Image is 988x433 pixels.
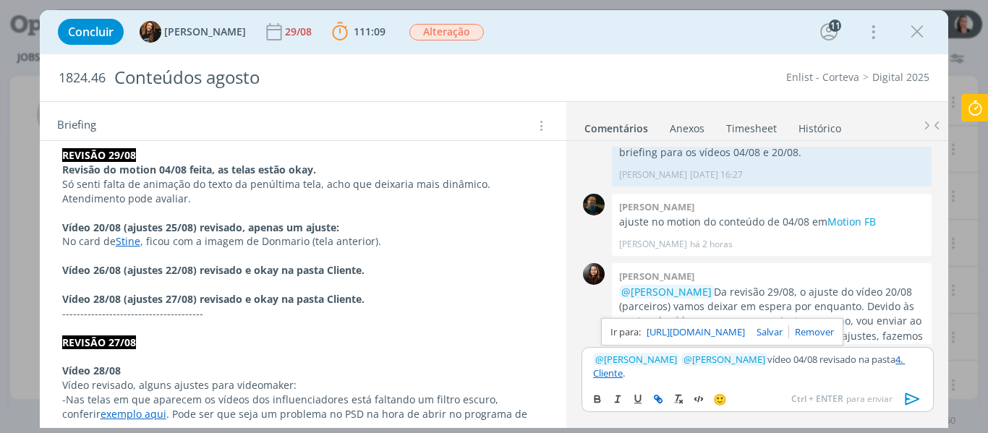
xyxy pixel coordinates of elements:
[710,390,730,408] button: 🙂
[817,20,840,43] button: 11
[108,60,561,95] div: Conteúdos agosto
[584,115,649,136] a: Comentários
[62,364,121,377] strong: Vídeo 28/08
[647,322,745,341] a: [URL][DOMAIN_NAME]
[593,353,905,379] a: 4. Cliente
[619,215,924,229] p: ajuste no motion do conteúdo de 04/08 em
[59,70,106,86] span: 1824.46
[827,215,876,228] a: Motion FB
[829,20,841,32] div: 11
[791,393,893,406] span: para enviar
[621,285,712,299] span: @[PERSON_NAME]
[62,220,339,234] strong: Vídeo 20/08 (ajustes 25/08) revisado, apenas um ajuste:
[62,306,545,321] p: ---------------------------------------
[670,121,704,136] div: Anexos
[62,234,545,249] p: No card de , ficou com a imagem de Donmario (tela anterior).
[62,335,136,349] strong: REVISÃO 27/08
[786,70,859,84] a: Enlist - Corteva
[328,20,389,43] button: 111:09
[409,23,485,41] button: Alteração
[140,21,161,43] img: T
[40,10,949,428] div: dialog
[683,353,765,366] span: [PERSON_NAME]
[583,194,605,215] img: M
[595,353,677,366] span: [PERSON_NAME]
[619,168,687,181] p: [PERSON_NAME]
[619,270,694,283] b: [PERSON_NAME]
[140,21,246,43] button: T[PERSON_NAME]
[354,25,386,38] span: 111:09
[619,238,687,251] p: [PERSON_NAME]
[409,24,484,40] span: Alteração
[619,200,694,213] b: [PERSON_NAME]
[62,163,316,176] strong: Revisão do motion 04/08 feita, as telas estão okay.
[68,26,114,38] span: Concluir
[798,115,842,136] a: Histórico
[683,353,692,366] span: @
[595,353,604,366] span: @
[164,27,246,37] span: [PERSON_NAME]
[690,238,733,251] span: há 2 horas
[713,392,727,406] span: 🙂
[62,177,545,206] p: Só senti falta de animação do texto da penúltima tela, acho que deixaria mais dinâmico. Atendimen...
[583,263,605,285] img: E
[725,115,778,136] a: Timesheet
[593,353,921,380] p: vídeo 04/08 revisado na pasta .
[285,27,315,37] div: 29/08
[57,116,96,135] span: Briefing
[116,234,140,248] a: Stine
[62,148,136,162] strong: REVISÃO 29/08
[101,407,166,421] a: exemplo aqui
[58,19,124,45] button: Concluir
[619,285,924,359] p: Da revisão 29/08, o ajuste do vídeo 20/08 (parceiros) vamos deixar em espera por enquanto. Devido...
[690,168,743,181] span: [DATE] 16:27
[62,378,545,393] p: Vídeo revisado, alguns ajustes para videomaker:
[872,70,929,84] a: Digital 2025
[791,393,846,406] span: Ctrl + ENTER
[62,292,365,306] strong: Vídeo 28/08 (ajustes 27/08) revisado e okay na pasta Cliente.
[62,263,365,277] strong: Vídeo 26/08 (ajustes 22/08) revisado e okay na pasta Cliente.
